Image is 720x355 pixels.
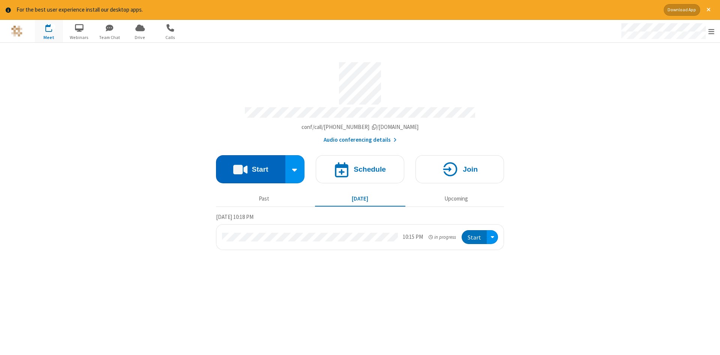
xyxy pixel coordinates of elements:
[216,213,253,220] span: [DATE] 10:18 PM
[285,155,305,183] div: Start conference options
[324,136,397,144] button: Audio conferencing details
[462,230,487,244] button: Start
[156,34,184,41] span: Calls
[614,20,720,42] div: Open menu
[126,34,154,41] span: Drive
[35,34,63,41] span: Meet
[16,6,658,14] div: For the best user experience install our desktop apps.
[216,57,504,144] section: Account details
[429,234,456,241] em: in progress
[315,192,405,206] button: [DATE]
[3,20,31,42] button: Logo
[403,233,423,241] div: 10:15 PM
[316,155,404,183] button: Schedule
[354,166,386,173] h4: Schedule
[487,230,498,244] div: Open menu
[96,34,124,41] span: Team Chat
[411,192,501,206] button: Upcoming
[703,4,714,16] button: Close alert
[301,123,419,132] button: Copy my meeting room linkCopy my meeting room link
[664,4,700,16] button: Download App
[11,25,22,37] img: QA Selenium DO NOT DELETE OR CHANGE
[415,155,504,183] button: Join
[463,166,478,173] h4: Join
[219,192,309,206] button: Past
[252,166,268,173] h4: Start
[301,123,419,130] span: Copy my meeting room link
[216,213,504,250] section: Today's Meetings
[51,24,55,30] div: 1
[65,34,93,41] span: Webinars
[216,155,285,183] button: Start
